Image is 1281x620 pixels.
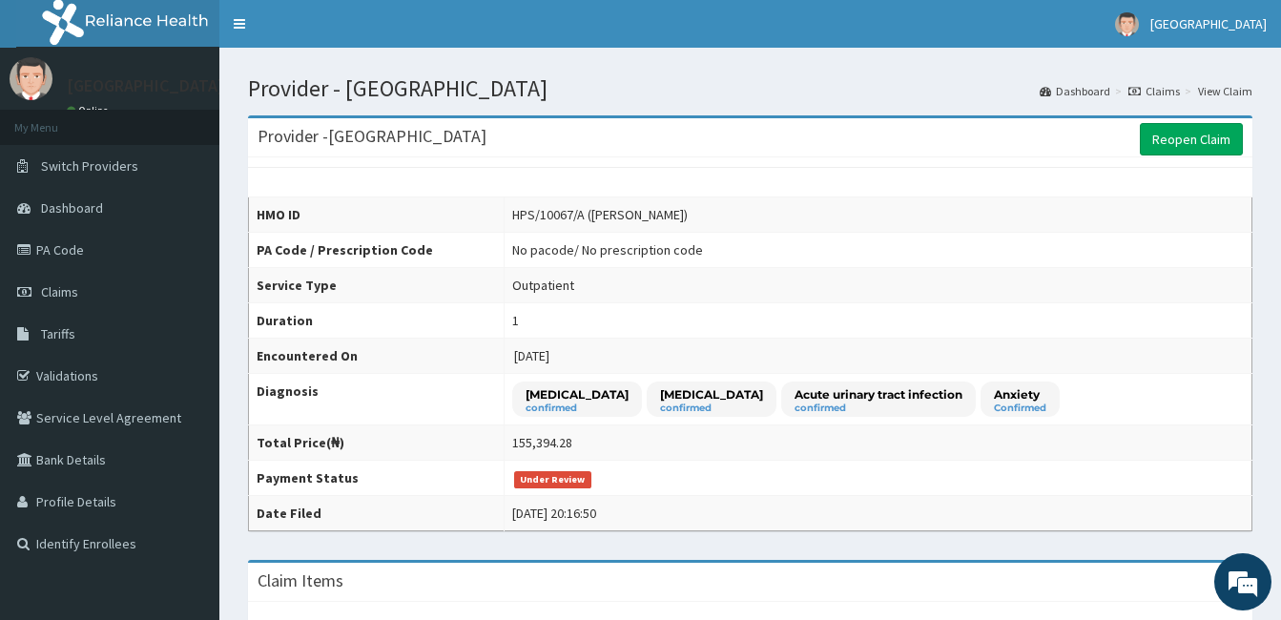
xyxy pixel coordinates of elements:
a: Reopen Claim [1140,123,1243,155]
span: [GEOGRAPHIC_DATA] [1150,15,1267,32]
h3: Provider - [GEOGRAPHIC_DATA] [258,128,486,145]
a: Online [67,104,113,117]
small: Confirmed [994,403,1046,413]
div: No pacode / No prescription code [512,240,703,259]
small: confirmed [526,403,629,413]
h3: Claim Items [258,572,343,589]
a: Claims [1128,83,1180,99]
span: Claims [41,283,78,300]
div: Outpatient [512,276,574,295]
span: Tariffs [41,325,75,342]
p: Anxiety [994,386,1046,403]
p: [MEDICAL_DATA] [526,386,629,403]
th: PA Code / Prescription Code [249,233,505,268]
a: Dashboard [1040,83,1110,99]
div: HPS/10067/A ([PERSON_NAME]) [512,205,688,224]
span: Switch Providers [41,157,138,175]
p: [GEOGRAPHIC_DATA] [67,77,224,94]
th: HMO ID [249,197,505,233]
div: [DATE] 20:16:50 [512,504,596,523]
th: Service Type [249,268,505,303]
p: [MEDICAL_DATA] [660,386,763,403]
div: 1 [512,311,519,330]
div: 155,394.28 [512,433,572,452]
th: Duration [249,303,505,339]
h1: Provider - [GEOGRAPHIC_DATA] [248,76,1252,101]
th: Encountered On [249,339,505,374]
small: confirmed [795,403,962,413]
th: Payment Status [249,461,505,496]
img: User Image [10,57,52,100]
small: confirmed [660,403,763,413]
a: View Claim [1198,83,1252,99]
span: Under Review [514,471,591,488]
th: Total Price(₦) [249,425,505,461]
span: [DATE] [514,347,549,364]
th: Diagnosis [249,374,505,425]
img: User Image [1115,12,1139,36]
span: Dashboard [41,199,103,217]
th: Date Filed [249,496,505,531]
p: Acute urinary tract infection [795,386,962,403]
